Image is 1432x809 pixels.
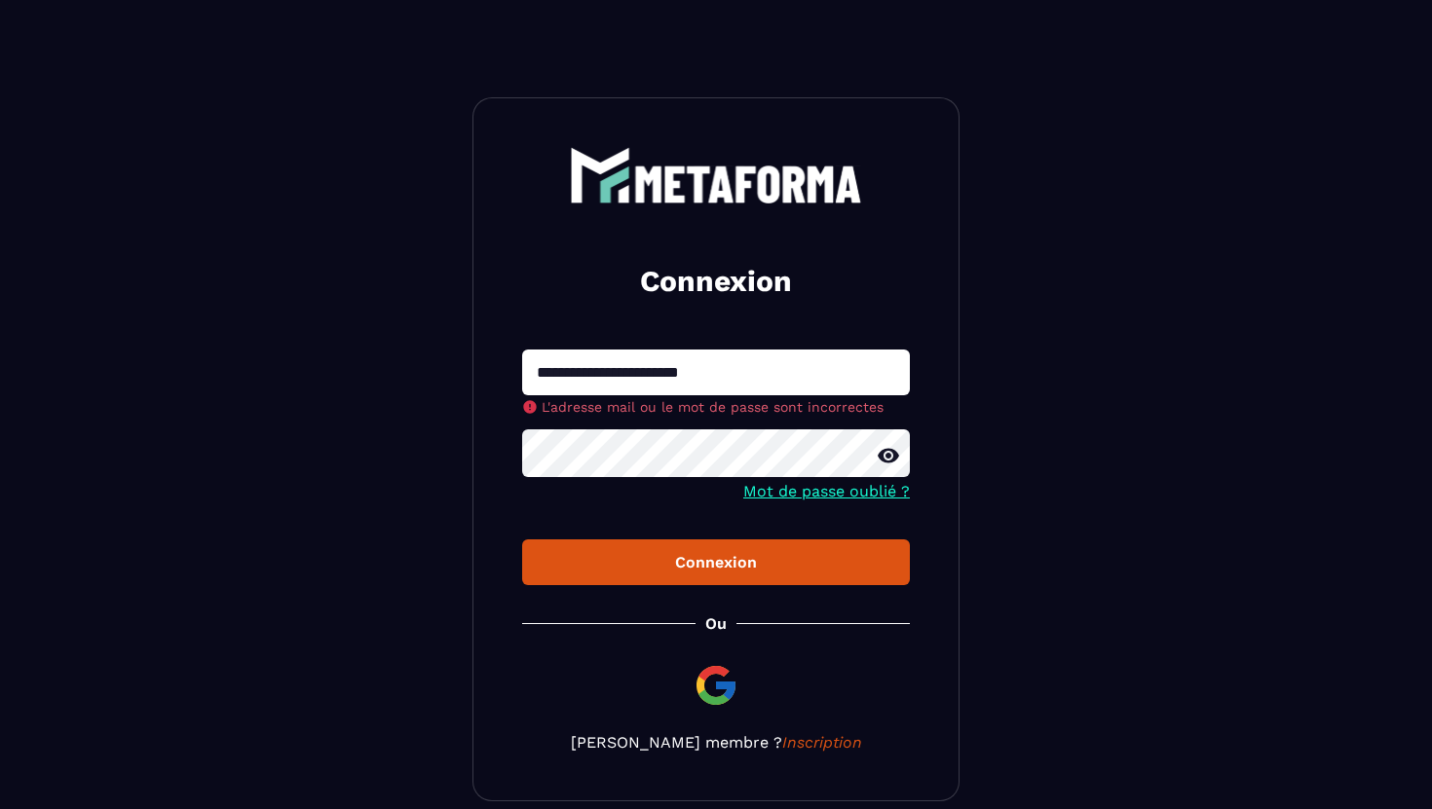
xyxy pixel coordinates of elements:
[522,147,910,203] a: logo
[522,539,910,585] button: Connexion
[522,733,910,752] p: [PERSON_NAME] membre ?
[546,262,886,301] h2: Connexion
[782,733,862,752] a: Inscription
[705,614,727,633] p: Ou
[542,399,884,415] span: L'adresse mail ou le mot de passe sont incorrectes
[743,482,910,500] a: Mot de passe oublié ?
[570,147,862,203] img: logo
[538,553,894,571] div: Connexion
[693,662,739,709] img: google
